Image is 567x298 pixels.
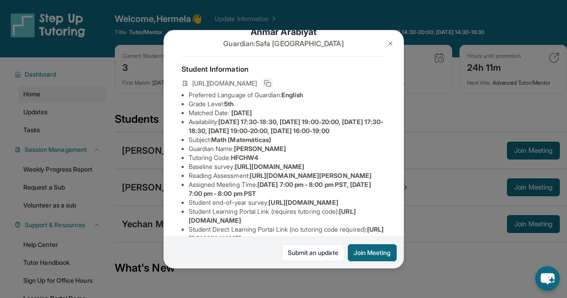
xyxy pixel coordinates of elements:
[189,118,384,134] span: [DATE] 17:30-18:30, [DATE] 19:00-20:00, [DATE] 17:30-18:30, [DATE] 19:00-20:00, [DATE] 16:00-19:00
[268,199,338,206] span: [URL][DOMAIN_NAME]
[189,91,386,99] li: Preferred Language of Guardian:
[189,171,386,180] li: Reading Assessment :
[348,244,397,261] button: Join Meeting
[282,244,344,261] a: Submit an update
[250,172,372,179] span: [URL][DOMAIN_NAME][PERSON_NAME]
[189,198,386,207] li: Student end-of-year survey :
[189,207,386,225] li: Student Learning Portal Link (requires tutoring code) :
[189,153,386,162] li: Tutoring Code :
[189,181,371,197] span: [DATE] 7:00 pm - 8:00 pm PST, [DATE] 7:00 pm - 8:00 pm PST
[189,162,386,171] li: Baseline survey :
[235,163,304,170] span: [URL][DOMAIN_NAME]
[387,40,394,47] img: Close Icon
[189,117,386,135] li: Availability:
[211,136,271,143] span: Math (Matemáticas)
[189,144,386,153] li: Guardian Name :
[182,64,386,74] h4: Student Information
[189,225,386,243] li: Student Direct Learning Portal Link (no tutoring code required) :
[192,79,257,88] span: [URL][DOMAIN_NAME]
[535,266,560,291] button: chat-button
[189,180,386,198] li: Assigned Meeting Time :
[224,100,234,108] span: 5th
[189,135,386,144] li: Subject :
[234,145,286,152] span: [PERSON_NAME]
[189,108,386,117] li: Matched Date:
[182,38,386,49] p: Guardian: Safa [GEOGRAPHIC_DATA]
[231,154,258,161] span: HFCHW4
[182,26,386,38] h1: Anmar Arabiyat
[189,99,386,108] li: Grade Level:
[281,91,303,99] span: English
[262,78,273,89] button: Copy link
[231,109,252,117] span: [DATE]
